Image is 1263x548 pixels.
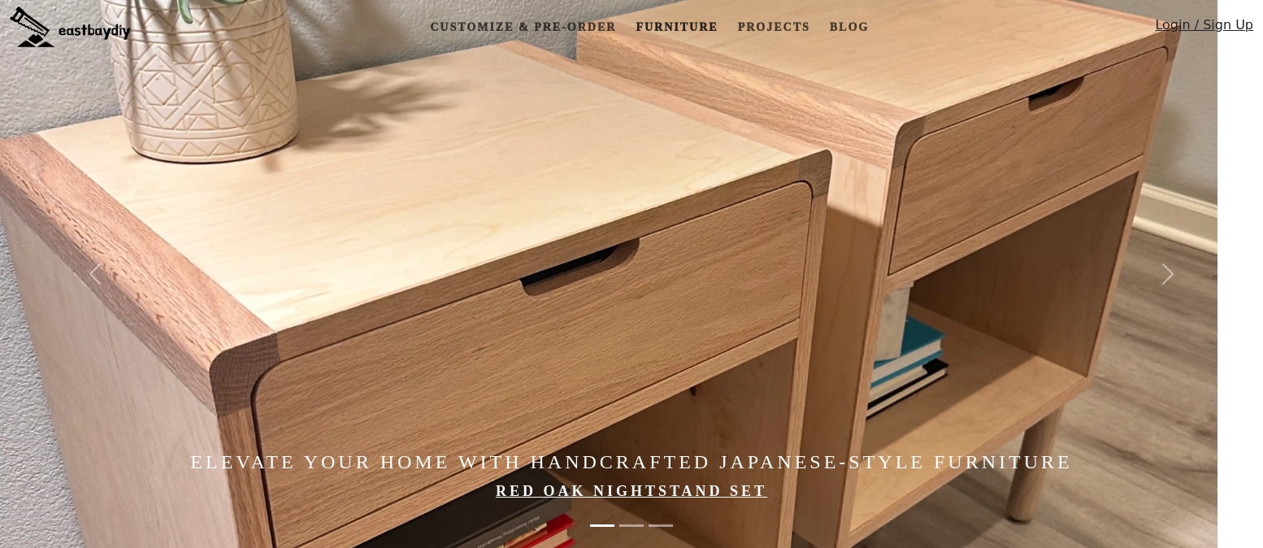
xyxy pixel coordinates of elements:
button: Elevate Your Home with Handcrafted Japanese-Style Furniture [649,516,673,535]
button: Made in the Bay Area [619,516,644,535]
button: Elevate Your Home with Handcrafted Japanese-Style Furniture [590,516,614,535]
img: eastbaydiy [10,7,131,47]
a: Blog [823,12,875,42]
a: Customize & Pre-order [423,12,623,42]
a: Furniture [629,12,724,42]
a: Projects [731,12,817,42]
a: Login / Sign Up [1155,15,1253,42]
h4: Elevate Your Home with Handcrafted Japanese-Style Furniture [189,450,1074,474]
a: Red Oak Nightstand Set [496,483,767,499]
